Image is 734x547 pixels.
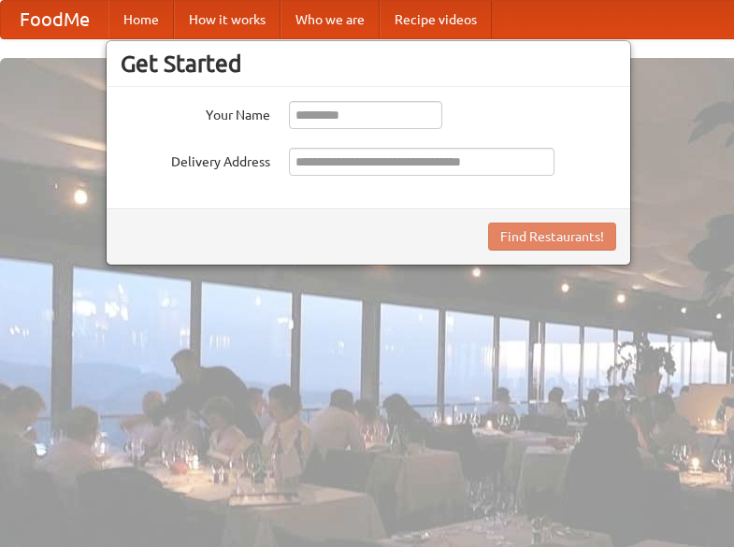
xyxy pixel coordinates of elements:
[380,1,492,38] a: Recipe videos
[121,101,270,124] label: Your Name
[174,1,281,38] a: How it works
[488,223,616,251] button: Find Restaurants!
[108,1,174,38] a: Home
[121,148,270,171] label: Delivery Address
[1,1,108,38] a: FoodMe
[121,50,616,78] h3: Get Started
[281,1,380,38] a: Who we are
